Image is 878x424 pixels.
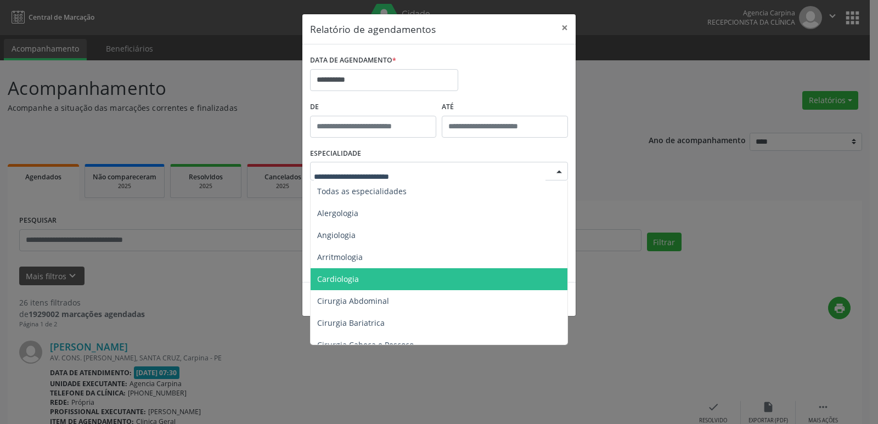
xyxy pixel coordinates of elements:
[317,274,359,284] span: Cardiologia
[310,52,396,69] label: DATA DE AGENDAMENTO
[317,296,389,306] span: Cirurgia Abdominal
[310,145,361,162] label: ESPECIALIDADE
[317,208,358,218] span: Alergologia
[317,252,363,262] span: Arritmologia
[310,99,436,116] label: De
[554,14,576,41] button: Close
[317,186,407,196] span: Todas as especialidades
[310,22,436,36] h5: Relatório de agendamentos
[317,230,356,240] span: Angiologia
[317,340,414,350] span: Cirurgia Cabeça e Pescoço
[442,99,568,116] label: ATÉ
[317,318,385,328] span: Cirurgia Bariatrica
